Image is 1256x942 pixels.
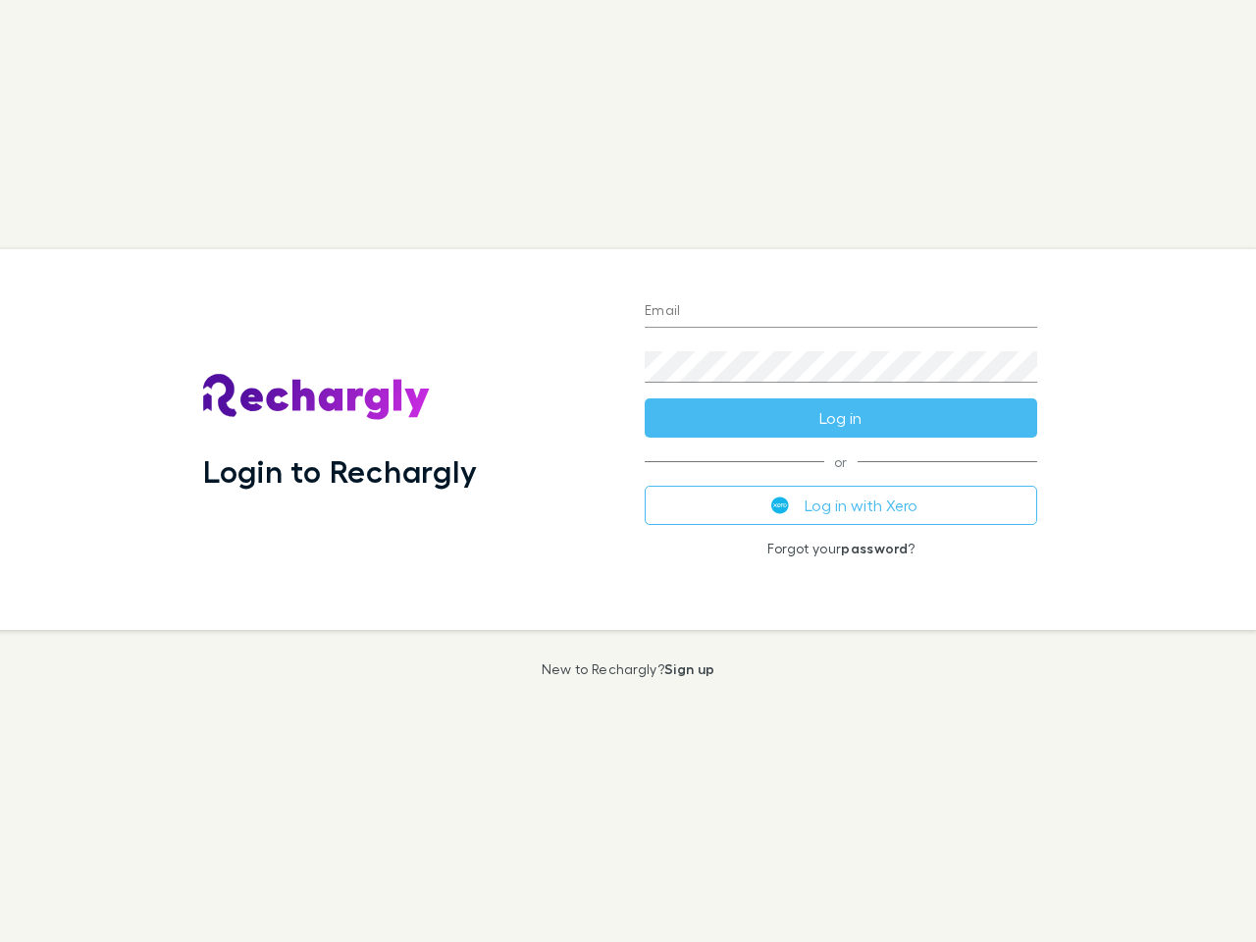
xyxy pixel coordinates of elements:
a: Sign up [664,660,714,677]
a: password [841,540,908,556]
img: Rechargly's Logo [203,374,431,421]
img: Xero's logo [771,497,789,514]
p: Forgot your ? [645,541,1037,556]
h1: Login to Rechargly [203,452,477,490]
p: New to Rechargly? [542,661,715,677]
button: Log in [645,398,1037,438]
button: Log in with Xero [645,486,1037,525]
span: or [645,461,1037,462]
